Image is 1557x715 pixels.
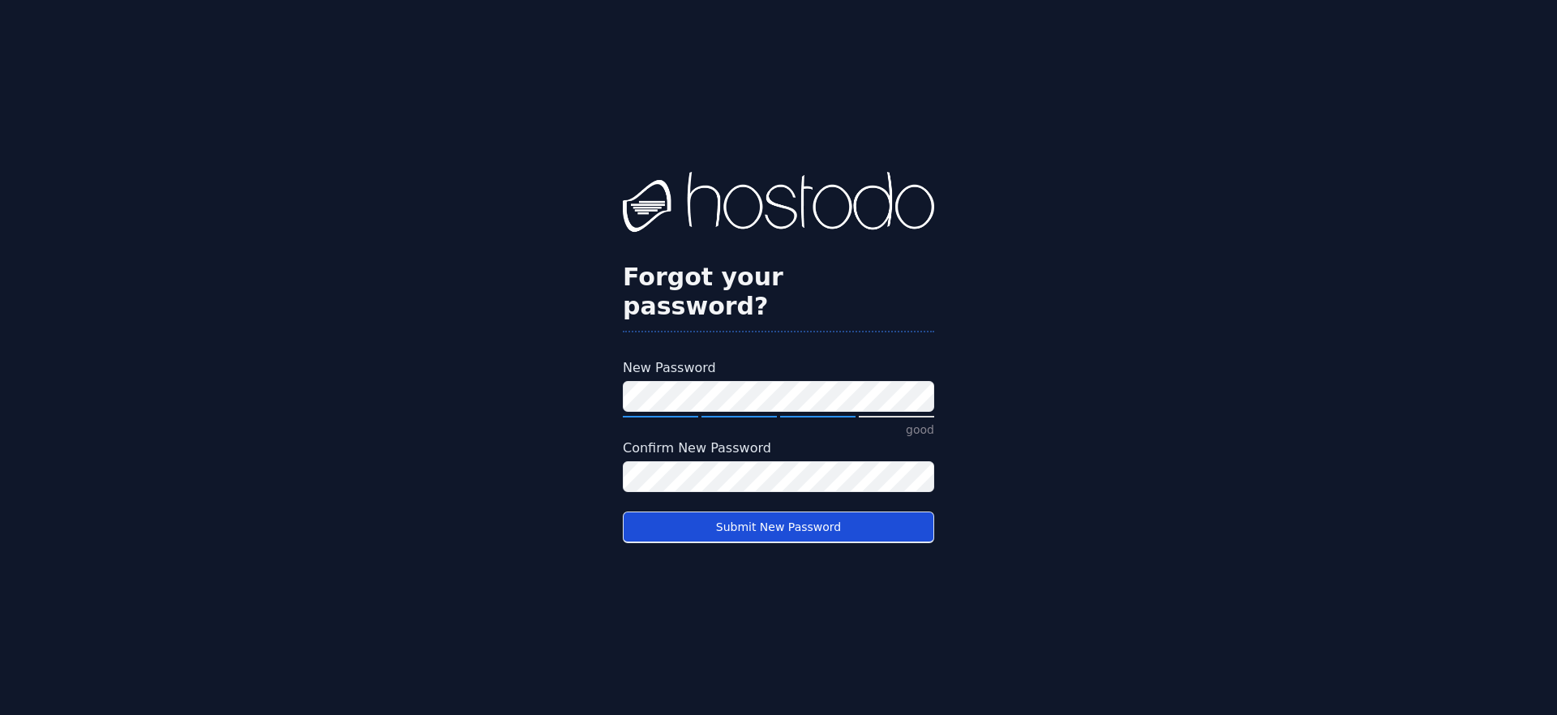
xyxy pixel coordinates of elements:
[623,358,934,378] label: New Password
[623,512,934,543] button: Submit New Password
[623,422,934,439] p: good
[623,439,934,458] label: Confirm New Password
[623,172,934,237] img: Hostodo
[623,263,934,321] h2: Forgot your password?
